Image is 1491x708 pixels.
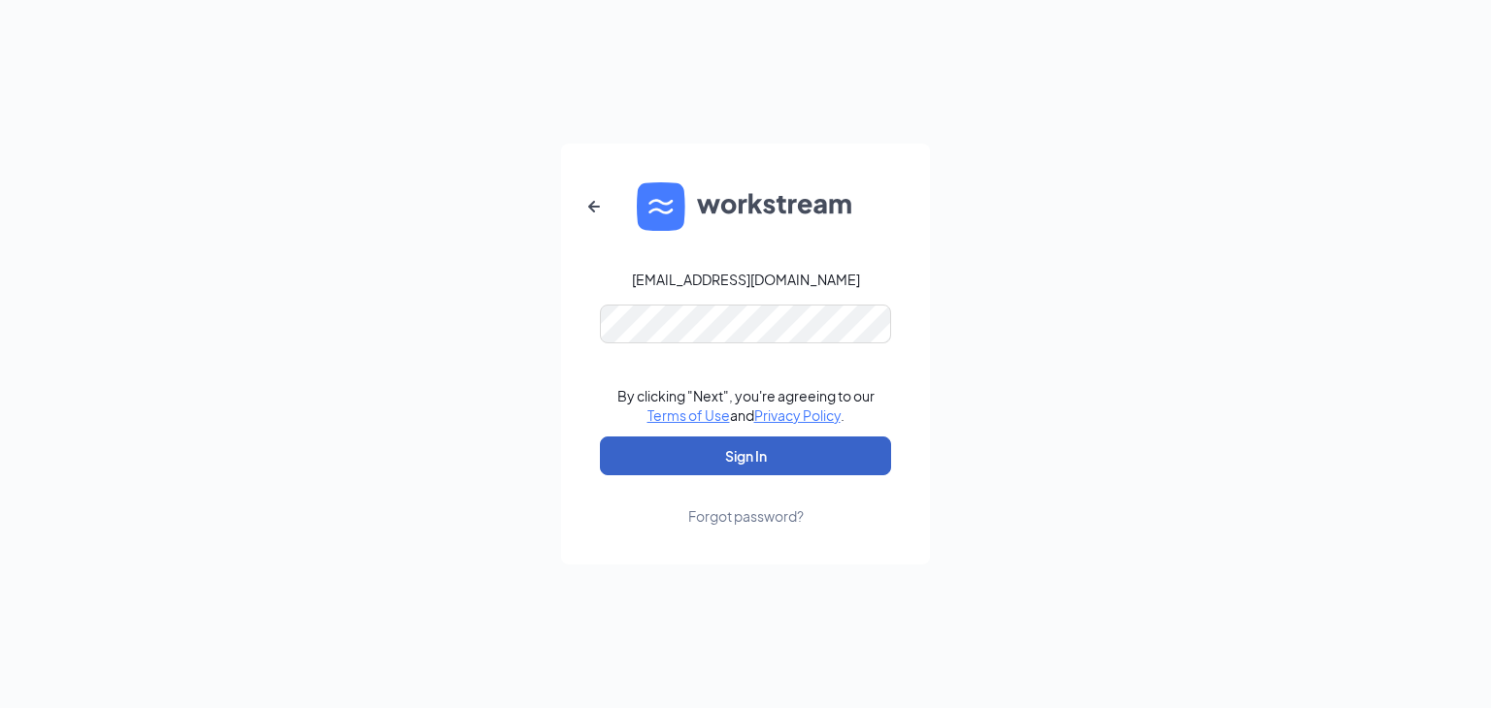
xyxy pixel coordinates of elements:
[582,195,606,218] svg: ArrowLeftNew
[688,475,804,526] a: Forgot password?
[617,386,875,425] div: By clicking "Next", you're agreeing to our and .
[688,506,804,526] div: Forgot password?
[637,182,854,231] img: WS logo and Workstream text
[754,406,841,424] a: Privacy Policy
[571,183,617,230] button: ArrowLeftNew
[632,270,860,289] div: [EMAIL_ADDRESS][DOMAIN_NAME]
[647,406,730,424] a: Terms of Use
[600,436,891,475] button: Sign In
